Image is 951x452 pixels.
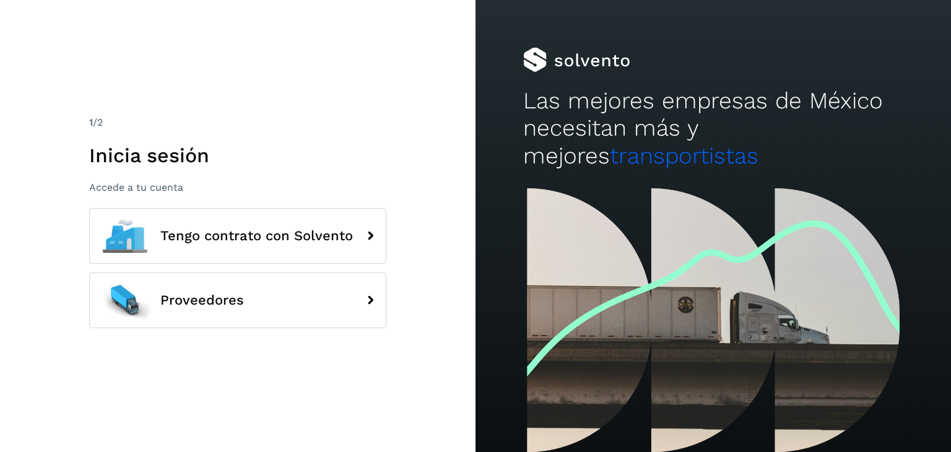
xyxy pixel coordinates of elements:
span: Tengo contrato con Solvento [160,228,353,243]
h2: Las mejores empresas de México necesitan más y mejores [523,87,903,170]
p: Accede a tu cuenta [89,181,386,193]
span: transportistas [610,142,758,169]
span: 1 [89,116,93,128]
button: Proveedores [89,272,386,328]
span: Proveedores [160,293,244,308]
button: Tengo contrato con Solvento [89,208,386,264]
h1: Inicia sesión [89,144,386,167]
div: /2 [89,115,386,130]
